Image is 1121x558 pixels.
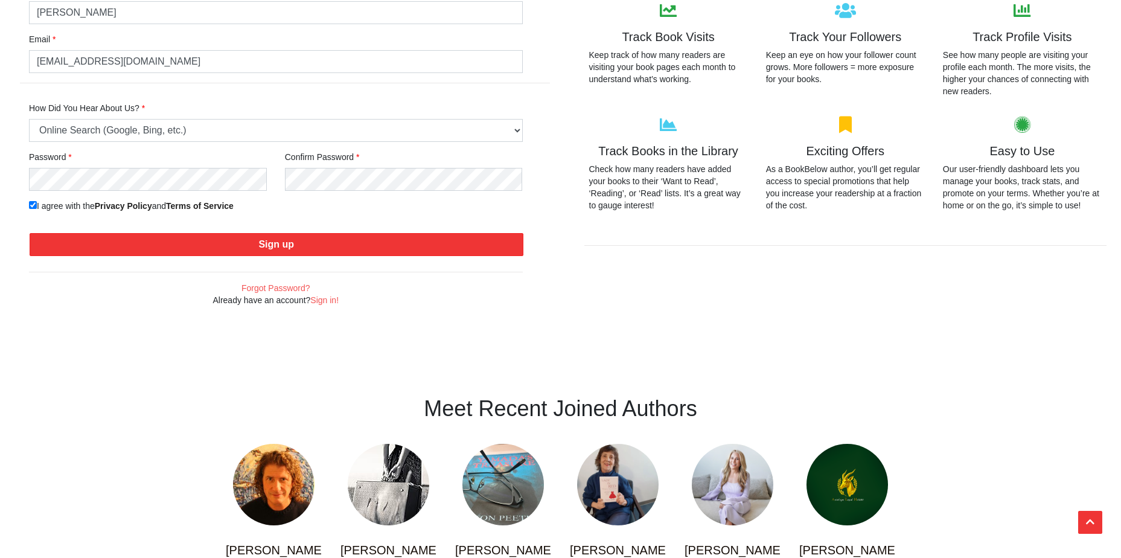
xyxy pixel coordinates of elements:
p: Check how many readers have added your books to their ‘Want to Read’, ‘Reading’, or ‘Read’ lists.... [589,163,748,211]
img: Carolann DeBellis [574,441,662,528]
p: Our user-friendly dashboard lets you manage your books, track stats, and promote on your terms. W... [943,163,1102,211]
button: Sign up [30,233,523,256]
a: Forgot Password? [241,283,310,293]
h2: Meet Recent Joined Authors [226,396,896,422]
label: How Did You Hear About Us? [29,102,145,114]
label: Email [29,33,56,45]
img: J.L. Michael [345,441,432,528]
div: Already have an account? [29,294,523,306]
img: Anton Peeters [459,441,547,528]
label: Password [29,151,72,163]
div: Track Books in the Library [589,144,748,158]
p: See how many people are visiting your profile each month. The more visits, the higher your chance... [943,49,1102,97]
label: Confirm Password [285,151,360,163]
input: I agree with thePrivacy PolicyandTerms of Service [29,201,37,209]
a: Privacy Policy [95,201,152,211]
a: Terms of Service [166,201,234,211]
input: Email [29,50,523,73]
img: Andrea Leeb [689,441,776,528]
div: Track Book Visits [589,30,748,44]
div: Track Profile Visits [943,30,1102,44]
button: Scroll Top [1078,511,1102,534]
label: I agree with the and [29,200,234,212]
img: Pete Wiley [230,441,318,528]
p: As a BookBelow author, you’ll get regular access to special promotions that help you increase you... [766,163,925,211]
div: Easy to Use [943,144,1102,158]
input: Enter Name [29,1,523,24]
div: Track Your Followers [766,30,925,44]
a: Sign in! [310,295,339,305]
p: Keep an eye on how your follower count grows. More followers = more exposure for your books. [766,49,925,85]
img: Lewis Yoshida [803,441,891,528]
p: Keep track of how many readers are visiting your book pages each month to understand what’s working. [589,49,748,85]
div: Exciting Offers [766,144,925,158]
